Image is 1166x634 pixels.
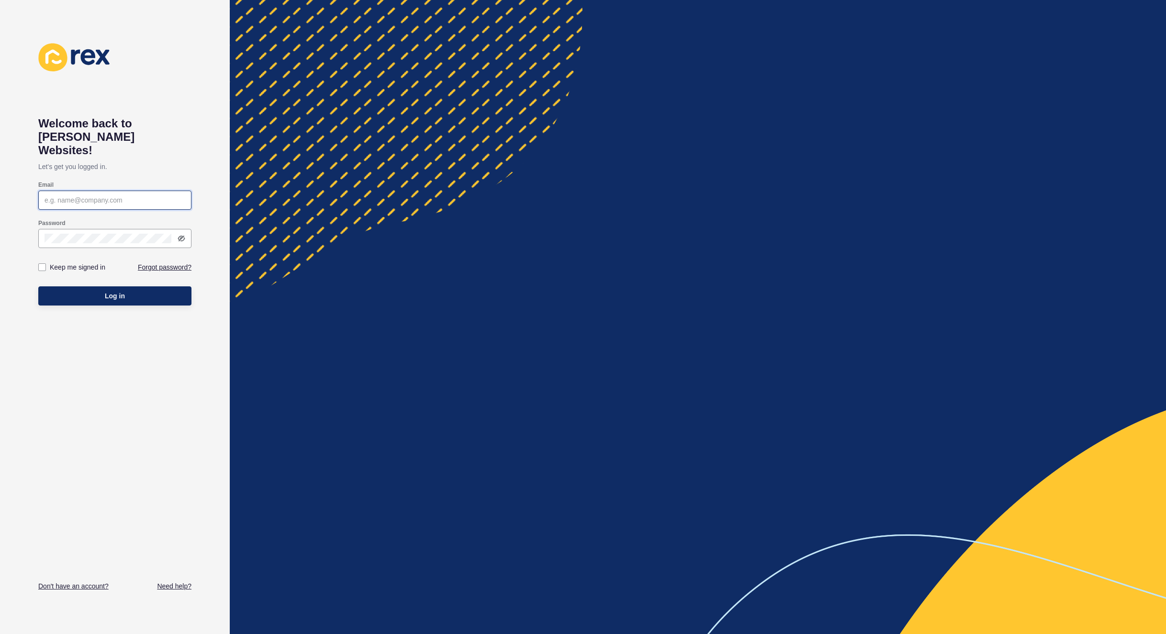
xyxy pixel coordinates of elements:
[138,262,191,272] a: Forgot password?
[38,581,109,591] a: Don't have an account?
[38,181,54,189] label: Email
[38,117,191,157] h1: Welcome back to [PERSON_NAME] Websites!
[38,286,191,306] button: Log in
[38,157,191,176] p: Let's get you logged in.
[157,581,191,591] a: Need help?
[38,219,66,227] label: Password
[105,291,125,301] span: Log in
[50,262,105,272] label: Keep me signed in
[45,195,185,205] input: e.g. name@company.com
